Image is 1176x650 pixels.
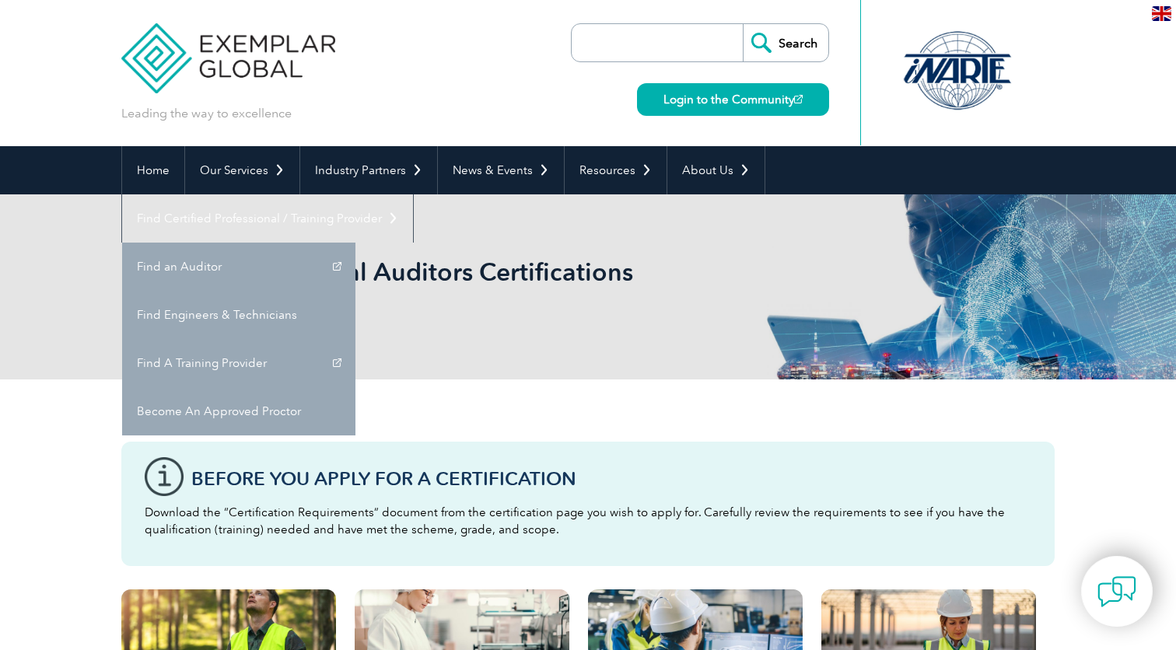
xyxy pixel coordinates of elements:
[1097,572,1136,611] img: contact-chat.png
[145,504,1031,538] p: Download the “Certification Requirements” document from the certification page you wish to apply ...
[121,105,292,122] p: Leading the way to excellence
[1152,6,1171,21] img: en
[191,469,1031,488] h3: Before You Apply For a Certification
[637,83,829,116] a: Login to the Community
[122,243,355,291] a: Find an Auditor
[122,291,355,339] a: Find Engineers & Technicians
[122,194,413,243] a: Find Certified Professional / Training Provider
[743,24,828,61] input: Search
[185,146,299,194] a: Our Services
[438,146,564,194] a: News & Events
[122,146,184,194] a: Home
[300,146,437,194] a: Industry Partners
[667,146,765,194] a: About Us
[794,95,803,103] img: open_square.png
[565,146,667,194] a: Resources
[122,387,355,435] a: Become An Approved Proctor
[122,339,355,387] a: Find A Training Provider
[121,257,719,317] h1: Browse All Individual Auditors Certifications by Category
